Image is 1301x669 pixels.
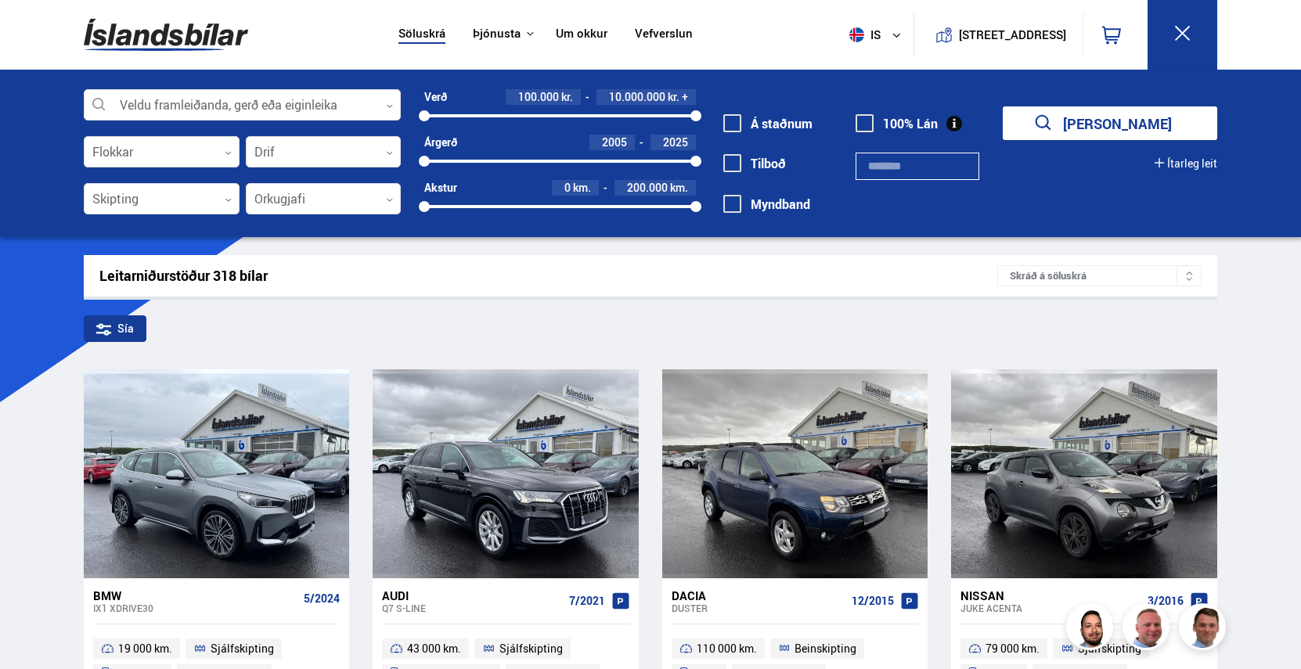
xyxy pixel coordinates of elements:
[964,28,1060,41] button: [STREET_ADDRESS]
[424,91,447,103] div: Verð
[852,595,894,607] span: 12/2015
[635,27,693,43] a: Vefverslun
[93,588,297,602] div: BMW
[398,27,445,43] a: Söluskrá
[843,12,914,58] button: is
[1125,606,1172,653] img: siFngHWaQ9KaOqBr.png
[672,602,845,613] div: Duster
[923,13,1075,57] a: [STREET_ADDRESS]
[670,182,688,194] span: km.
[723,117,813,131] label: Á staðnum
[556,27,607,43] a: Um okkur
[723,197,810,211] label: Myndband
[473,27,521,41] button: Þjónusta
[211,639,274,658] span: Sjálfskipting
[84,315,146,342] div: Sía
[627,180,668,195] span: 200.000
[1155,157,1217,170] button: Ítarleg leit
[672,588,845,602] div: Dacia
[682,91,688,103] span: +
[564,180,571,195] span: 0
[697,639,757,658] span: 110 000 km.
[856,117,938,131] label: 100% Lán
[573,182,591,194] span: km.
[960,588,1141,602] div: Nissan
[602,135,627,149] span: 2005
[795,639,856,658] span: Beinskipting
[382,602,562,613] div: Q7 S-LINE
[723,156,786,171] label: Tilboð
[663,135,688,149] span: 2025
[1148,595,1184,607] span: 3/2016
[118,639,172,658] span: 19 000 km.
[561,91,573,103] span: kr.
[84,9,248,60] img: G0Ugv5HjCgRt.svg
[986,639,1040,658] span: 79 000 km.
[609,89,665,104] span: 10.000.000
[518,89,559,104] span: 100.000
[499,639,563,658] span: Sjálfskipting
[13,6,59,53] button: Opna LiveChat spjallviðmót
[382,588,562,602] div: Audi
[99,268,997,284] div: Leitarniðurstöður 318 bílar
[668,91,679,103] span: kr.
[407,639,461,658] span: 43 000 km.
[1003,106,1217,140] button: [PERSON_NAME]
[1069,606,1115,653] img: nhp88E3Fdnt1Opn2.png
[424,182,457,194] div: Akstur
[997,265,1202,286] div: Skráð á söluskrá
[960,602,1141,613] div: Juke ACENTA
[569,595,605,607] span: 7/2021
[304,592,340,605] span: 5/2024
[424,136,457,149] div: Árgerð
[93,602,297,613] div: ix1 XDRIVE30
[843,27,882,42] span: is
[849,27,864,42] img: svg+xml;base64,PHN2ZyB4bWxucz0iaHR0cDovL3d3dy53My5vcmcvMjAwMC9zdmciIHdpZHRoPSI1MTIiIGhlaWdodD0iNT...
[1181,606,1228,653] img: FbJEzSuNWCJXmdc-.webp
